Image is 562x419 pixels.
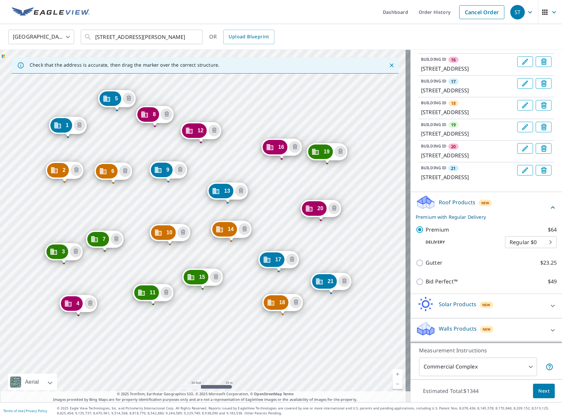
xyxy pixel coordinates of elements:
button: Next [533,384,555,399]
span: New [483,327,491,332]
span: 18 [279,300,285,305]
button: Delete building 4 [84,298,96,309]
input: Search by address or latitude-longitude [95,28,189,46]
p: Solar Products [439,300,476,308]
div: [GEOGRAPHIC_DATA] [8,28,74,46]
p: $64 [548,226,557,234]
span: 20 [317,206,323,211]
p: BUILDING ID [421,100,446,106]
div: Dropped pin, building 13, Commercial property, 5625 Forest Haven Cir Tampa, FL 33615 [207,182,248,203]
span: 14 [228,227,234,232]
div: Walls ProductsNew [416,321,557,340]
p: BUILDING ID [421,122,446,127]
p: Premium [426,226,449,234]
div: Dropped pin, building 15, Commercial property, 5502 Pine Forest Ct Tampa, FL 33615 [182,269,223,289]
div: ST [510,5,525,19]
p: BUILDING ID [421,78,446,84]
button: Edit building 21 [517,165,533,176]
span: 5 [115,96,118,101]
span: 17 [451,79,456,84]
span: 16 [278,145,284,149]
span: New [481,200,490,206]
span: 6 [111,169,114,174]
p: $49 [548,277,557,286]
button: Delete building 1 [74,119,85,131]
div: Dropped pin, building 9, Commercial property, 8301 Oak Forest Ct Tampa, FL 33615 [150,161,187,182]
button: Delete building 16 [536,56,551,67]
p: | [3,409,47,413]
div: Aerial [23,374,41,390]
button: Delete building 20 [328,203,340,214]
button: Delete building 18 [536,100,551,111]
span: 16 [451,57,456,63]
div: Dropped pin, building 10, Commercial property, 8300 Oak Forest Ct Tampa, FL 33615 [150,224,190,244]
p: BUILDING ID [421,56,446,62]
button: Delete building 9 [174,164,186,176]
div: Dropped pin, building 16, Commercial property, 5633 Forest Haven Cir Tampa, FL 33615 [261,139,302,159]
span: 8 [153,112,156,117]
div: Dropped pin, building 6, Commercial property, 8305 Oak Forest Ct Tampa, FL 33615 [95,163,132,183]
span: 3 [62,249,65,254]
a: Cancel Order [459,5,504,19]
button: Delete building 15 [210,271,222,283]
span: 12 [198,128,204,133]
button: Delete building 13 [235,185,247,197]
p: Roof Products [439,198,475,206]
div: Roof ProductsNewPremium with Regular Delivery [416,195,557,220]
div: Dropped pin, building 19, Commercial property, 5635 Forest Haven Cir Tampa, FL 33615 [307,143,347,164]
span: 13 [224,188,230,193]
span: 19 [323,149,329,154]
button: Edit building 18 [517,100,533,111]
a: Upload Blueprint [223,30,274,44]
button: Close [387,61,396,70]
a: Terms [283,391,294,396]
div: Dropped pin, building 20, Commercial property, 5602 Wood Forest Dr Tampa, FL 33615 [300,200,341,220]
span: 4 [76,301,79,306]
div: Commercial Complex [419,358,537,376]
button: Delete building 10 [177,227,189,238]
span: 2 [63,168,66,173]
div: Dropped pin, building 7, Commercial property, 8308 Oak Forest Ct Tampa, FL 33615 [86,231,123,251]
button: Delete building 18 [290,297,302,308]
button: Edit building 17 [517,78,533,89]
div: Dropped pin, building 17, Commercial property, 5503 Pine Forest Ct Tampa, FL 33615 [258,251,299,272]
div: Dropped pin, building 1, Commercial property, 5605 Forest Haven Cir Tampa, FL 33615 [49,117,86,137]
button: Delete building 12 [209,125,220,136]
button: Delete building 20 [536,143,551,154]
span: 21 [327,279,333,284]
span: Each building may require a separate measurement report; if so, your account will be billed per r... [546,363,553,371]
div: Dropped pin, building 21, Commercial property, 5512 Wood Forest Dr Tampa, FL 33615 [311,273,351,293]
p: © 2025 Eagle View Technologies, Inc. and Pictometry International Corp. All Rights Reserved. Repo... [57,406,559,416]
span: 9 [166,167,169,172]
div: Dropped pin, building 14, Commercial property, 5508 Pine Forest Ct Tampa, FL 33615 [211,221,251,241]
button: Delete building 5 [123,93,134,104]
button: Edit building 19 [517,122,533,132]
button: Delete building 19 [536,122,551,132]
div: Dropped pin, building 5, Commercial property, 5613 Forest Haven Cir Tampa, FL 33615 [98,90,136,111]
div: Aerial [8,374,57,390]
span: 15 [199,274,205,279]
button: Delete building 11 [160,287,172,298]
span: Upload Blueprint [229,33,269,41]
p: Check that the address is accurate, then drag the marker over the correct structure. [30,62,219,68]
a: Current Level 19, Zoom Out [393,379,403,389]
p: [STREET_ADDRESS] [421,173,515,181]
span: 1 [66,123,69,128]
button: Delete building 14 [239,223,250,235]
p: [STREET_ADDRESS] [421,86,515,94]
p: Bid Perfect™ [426,277,458,286]
a: Current Level 19, Zoom In [393,369,403,379]
span: Next [538,387,549,395]
button: Delete building 19 [335,146,346,157]
button: Edit building 20 [517,143,533,154]
span: 7 [102,237,105,242]
a: Terms of Use [3,408,24,413]
span: © 2025 TomTom, Earthstar Geographics SIO, © 2025 Microsoft Corporation, © [117,391,294,397]
p: BUILDING ID [421,165,446,171]
p: [STREET_ADDRESS] [421,108,515,116]
button: Delete building 21 [339,275,350,287]
div: Regular $0 [505,233,557,251]
div: Dropped pin, building 4, Commercial property, 5525 Forest Haven Cir Tampa, FL 33615 [60,295,97,315]
img: EV Logo [12,7,90,17]
div: Dropped pin, building 12, Commercial property, 5619 Forest Haven Cir Tampa, FL 33615 [181,122,221,143]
